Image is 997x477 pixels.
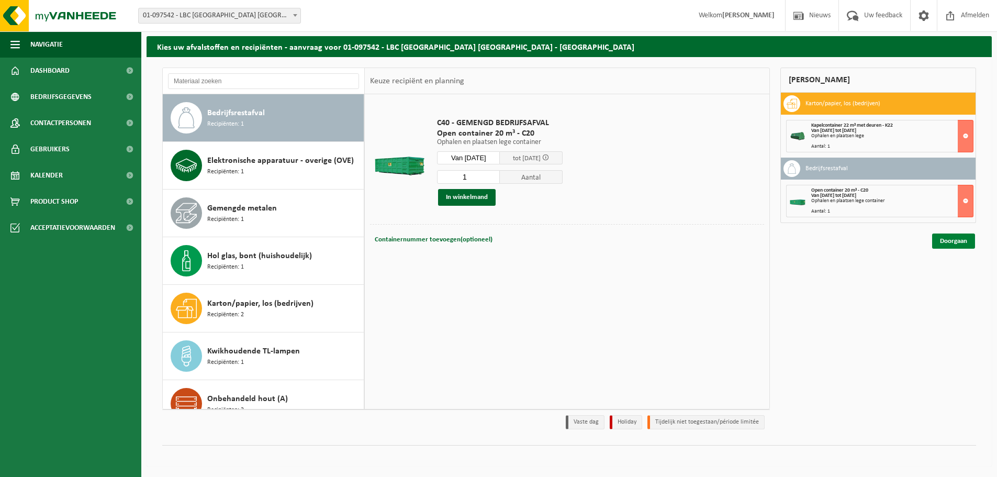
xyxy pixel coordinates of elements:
span: Onbehandeld hout (A) [207,393,288,405]
span: Gebruikers [30,136,70,162]
span: Dashboard [30,58,70,84]
li: Holiday [610,415,642,429]
span: Recipiënten: 1 [207,262,244,272]
button: Containernummer toevoegen(optioneel) [374,232,494,247]
span: Hol glas, bont (huishoudelijk) [207,250,312,262]
span: Acceptatievoorwaarden [30,215,115,241]
span: Contactpersonen [30,110,91,136]
a: Doorgaan [932,234,975,249]
span: Navigatie [30,31,63,58]
h3: Karton/papier, los (bedrijven) [805,95,880,112]
span: Elektronische apparatuur - overige (OVE) [207,154,354,167]
span: Bedrijfsgegevens [30,84,92,110]
button: Kwikhoudende TL-lampen Recipiënten: 1 [163,332,364,380]
h2: Kies uw afvalstoffen en recipiënten - aanvraag voor 01-097542 - LBC [GEOGRAPHIC_DATA] [GEOGRAPHIC... [147,36,992,57]
span: Open container 20 m³ - C20 [437,128,563,139]
span: Aantal [500,170,563,184]
button: Karton/papier, los (bedrijven) Recipiënten: 2 [163,285,364,332]
span: Recipiënten: 1 [207,119,244,129]
li: Tijdelijk niet toegestaan/période limitée [647,415,765,429]
span: Bedrijfsrestafval [207,107,265,119]
span: Kalender [30,162,63,188]
h3: Bedrijfsrestafval [805,160,848,177]
div: Ophalen en plaatsen lege container [811,198,973,204]
span: Recipiënten: 1 [207,358,244,368]
span: Karton/papier, los (bedrijven) [207,297,313,310]
span: Recipiënten: 1 [207,167,244,177]
li: Vaste dag [566,415,604,429]
button: Hol glas, bont (huishoudelijk) Recipiënten: 1 [163,237,364,285]
button: Onbehandeld hout (A) Recipiënten: 2 [163,380,364,428]
span: Containernummer toevoegen(optioneel) [375,236,492,243]
span: Kapelcontainer 22 m³ met deuren - K22 [811,123,893,128]
span: Recipiënten: 2 [207,405,244,415]
strong: Van [DATE] tot [DATE] [811,128,856,134]
div: Aantal: 1 [811,144,973,149]
button: Bedrijfsrestafval Recipiënten: 1 [163,94,364,142]
span: 01-097542 - LBC ANTWERPEN NV - ANTWERPEN [138,8,301,24]
span: 01-097542 - LBC ANTWERPEN NV - ANTWERPEN [139,8,300,23]
div: Aantal: 1 [811,209,973,214]
span: Gemengde metalen [207,202,277,215]
span: Recipiënten: 2 [207,310,244,320]
div: Keuze recipiënt en planning [365,68,469,94]
input: Materiaal zoeken [168,73,359,89]
p: Ophalen en plaatsen lege container [437,139,563,146]
span: Product Shop [30,188,78,215]
span: tot [DATE] [513,155,541,162]
span: C40 - GEMENGD BEDRIJFSAFVAL [437,118,563,128]
span: Kwikhoudende TL-lampen [207,345,300,358]
span: Recipiënten: 1 [207,215,244,225]
strong: [PERSON_NAME] [722,12,775,19]
strong: Van [DATE] tot [DATE] [811,193,856,198]
button: Gemengde metalen Recipiënten: 1 [163,190,364,237]
div: [PERSON_NAME] [780,68,976,93]
span: Open container 20 m³ - C20 [811,187,868,193]
button: In winkelmand [438,189,496,206]
input: Selecteer datum [437,151,500,164]
button: Elektronische apparatuur - overige (OVE) Recipiënten: 1 [163,142,364,190]
div: Ophalen en plaatsen lege [811,134,973,139]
